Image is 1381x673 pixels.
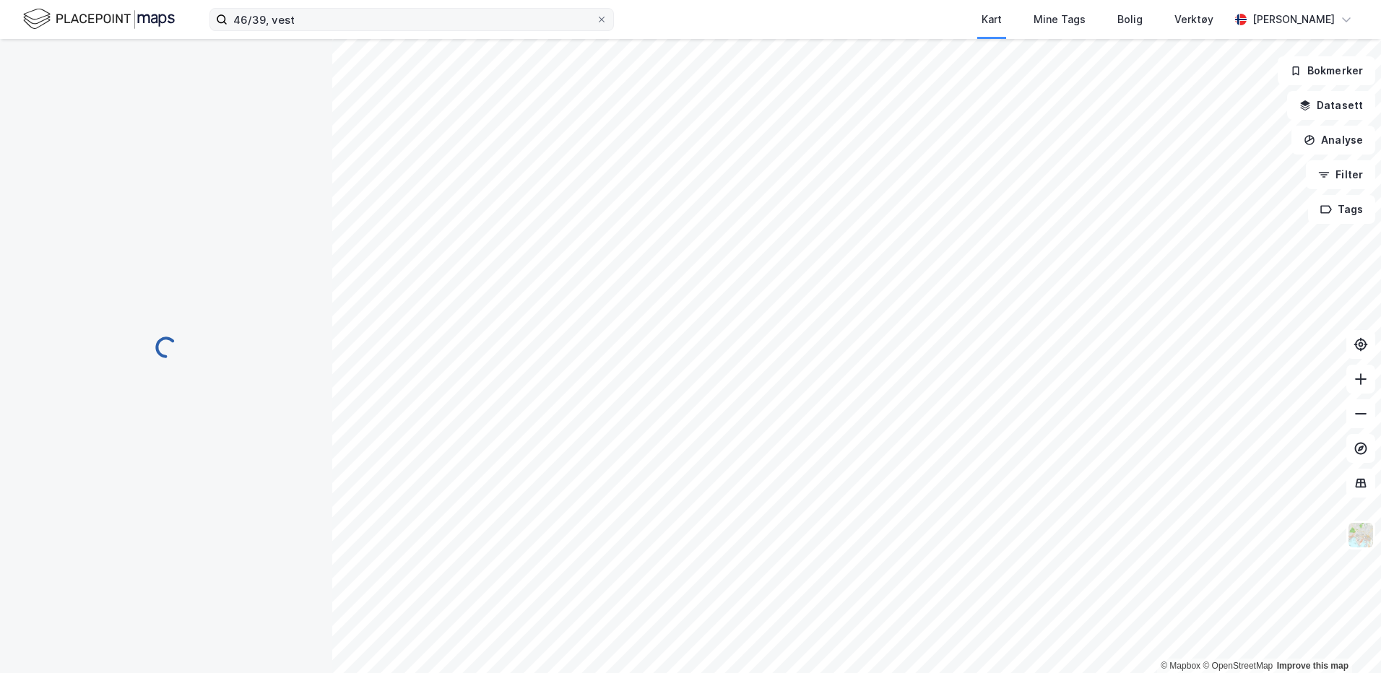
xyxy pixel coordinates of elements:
button: Bokmerker [1278,56,1375,85]
div: Kontrollprogram for chat [1309,604,1381,673]
div: [PERSON_NAME] [1252,11,1335,28]
div: Mine Tags [1034,11,1086,28]
a: Improve this map [1277,661,1348,671]
input: Søk på adresse, matrikkel, gårdeiere, leietakere eller personer [228,9,596,30]
img: spinner.a6d8c91a73a9ac5275cf975e30b51cfb.svg [155,336,178,359]
img: Z [1347,521,1374,549]
button: Tags [1308,195,1375,224]
a: Mapbox [1161,661,1200,671]
iframe: Chat Widget [1309,604,1381,673]
button: Filter [1306,160,1375,189]
button: Datasett [1287,91,1375,120]
div: Verktøy [1174,11,1213,28]
img: logo.f888ab2527a4732fd821a326f86c7f29.svg [23,6,175,32]
div: Kart [982,11,1002,28]
a: OpenStreetMap [1203,661,1273,671]
div: Bolig [1117,11,1143,28]
button: Analyse [1291,126,1375,155]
